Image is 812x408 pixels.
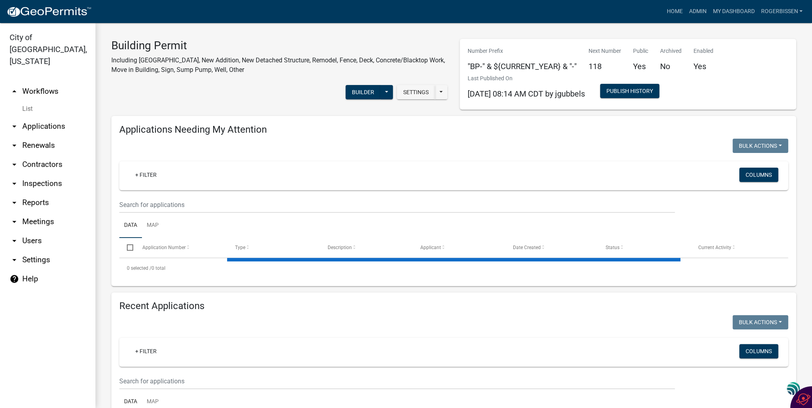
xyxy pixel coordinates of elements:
i: arrow_drop_down [10,198,19,207]
img: svg+xml;base64,PHN2ZyB3aWR0aD0iNDgiIGhlaWdodD0iNDgiIHZpZXdCb3g9IjAgMCA0OCA0OCIgZmlsbD0ibm9uZSIgeG... [787,381,800,396]
p: Next Number [589,47,621,55]
i: arrow_drop_down [10,160,19,169]
a: Data [119,213,142,238]
datatable-header-cell: Select [119,238,134,257]
i: arrow_drop_down [10,141,19,150]
h5: Yes [694,62,713,71]
span: 0 selected / [127,265,152,271]
span: [DATE] 08:14 AM CDT by jgubbels [468,89,585,99]
h5: No [660,62,682,71]
p: Enabled [694,47,713,55]
input: Search for applications [119,197,675,213]
button: Bulk Actions [732,315,788,329]
i: arrow_drop_down [10,236,19,246]
h5: 118 [589,62,621,71]
span: Description [327,245,352,250]
h3: Building Permit [111,39,448,52]
p: Last Published On [468,74,585,83]
wm-modal-confirm: Workflow Publish History [600,89,659,95]
datatable-header-cell: Status [598,238,690,257]
h5: Yes [633,62,648,71]
span: Status [605,245,619,250]
h4: Applications Needing My Attention [119,124,788,135]
i: arrow_drop_down [10,217,19,226]
p: Including [GEOGRAPHIC_DATA], New Addition, New Detached Structure, Remodel, Fence, Deck, Concrete... [111,56,448,75]
button: Columns [739,168,778,182]
datatable-header-cell: Description [320,238,412,257]
button: Builder [346,85,381,99]
h4: Recent Applications [119,300,788,312]
datatable-header-cell: Date Created [505,238,598,257]
input: Search for applications [119,373,675,389]
span: Application Number [142,245,186,250]
i: arrow_drop_down [10,122,19,131]
i: help [10,274,19,284]
div: 0 total [119,258,788,278]
span: Current Activity [698,245,731,250]
span: Type [235,245,245,250]
a: Map [142,213,163,238]
a: Admin [686,4,709,19]
a: RogerBissen [758,4,806,19]
p: Public [633,47,648,55]
i: arrow_drop_down [10,255,19,265]
datatable-header-cell: Type [227,238,320,257]
p: Number Prefix [468,47,577,55]
span: Date Created [513,245,540,250]
button: Columns [739,344,778,358]
a: + Filter [129,344,163,358]
button: Settings [397,85,435,99]
button: Bulk Actions [732,139,788,153]
datatable-header-cell: Current Activity [690,238,783,257]
a: My Dashboard [709,4,758,19]
datatable-header-cell: Applicant [412,238,505,257]
span: Applicant [420,245,441,250]
h5: "BP-" & ${CURRENT_YEAR} & "-" [468,62,577,71]
p: Archived [660,47,682,55]
a: Home [663,4,686,19]
i: arrow_drop_up [10,87,19,96]
button: Publish History [600,84,659,98]
datatable-header-cell: Application Number [134,238,227,257]
i: arrow_drop_down [10,179,19,188]
a: + Filter [129,168,163,182]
